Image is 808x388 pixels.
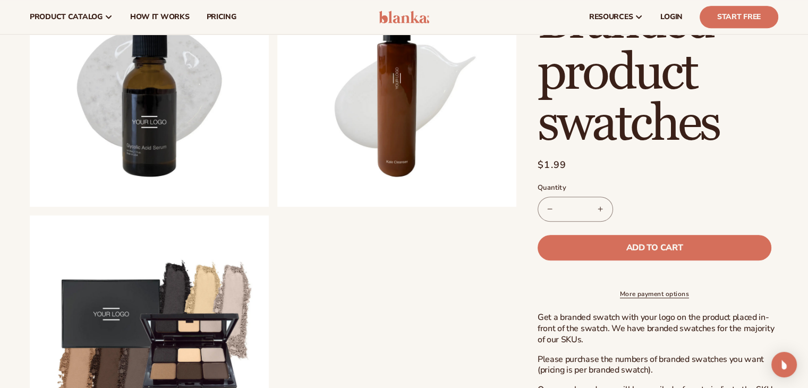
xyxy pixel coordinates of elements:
button: Add to cart [538,235,771,260]
div: Open Intercom Messenger [771,352,797,377]
p: Please purchase the numbers of branded swatches you want (pricing is per branded swatch). [538,354,778,376]
img: logo [379,11,429,23]
span: pricing [206,13,236,21]
span: product catalog [30,13,103,21]
span: How It Works [130,13,190,21]
span: resources [589,13,633,21]
span: $1.99 [538,158,567,172]
span: Add to cart [626,243,683,252]
p: Get a branded swatch with your logo on the product placed in-front of the swatch. We have branded... [538,312,778,345]
label: Quantity [538,183,771,193]
a: More payment options [538,289,771,299]
span: LOGIN [660,13,683,21]
a: Start Free [700,6,778,28]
